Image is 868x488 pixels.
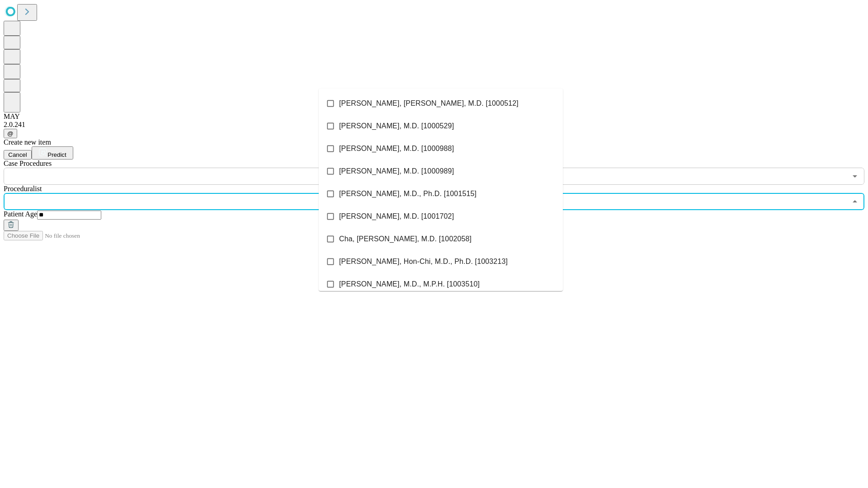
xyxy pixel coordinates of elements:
[339,211,454,222] span: [PERSON_NAME], M.D. [1001702]
[339,234,472,244] span: Cha, [PERSON_NAME], M.D. [1002058]
[339,279,480,290] span: [PERSON_NAME], M.D., M.P.H. [1003510]
[4,121,864,129] div: 2.0.241
[4,138,51,146] span: Create new item
[849,170,861,183] button: Open
[339,121,454,131] span: [PERSON_NAME], M.D. [1000529]
[4,160,52,167] span: Scheduled Procedure
[339,98,519,109] span: [PERSON_NAME], [PERSON_NAME], M.D. [1000512]
[8,151,27,158] span: Cancel
[339,143,454,154] span: [PERSON_NAME], M.D. [1000988]
[4,185,42,192] span: Proceduralist
[339,256,508,267] span: [PERSON_NAME], Hon-Chi, M.D., Ph.D. [1003213]
[4,129,17,138] button: @
[4,210,37,218] span: Patient Age
[7,130,14,137] span: @
[849,195,861,208] button: Close
[4,113,864,121] div: MAY
[339,166,454,177] span: [PERSON_NAME], M.D. [1000989]
[4,150,32,160] button: Cancel
[47,151,66,158] span: Predict
[32,146,73,160] button: Predict
[339,188,476,199] span: [PERSON_NAME], M.D., Ph.D. [1001515]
